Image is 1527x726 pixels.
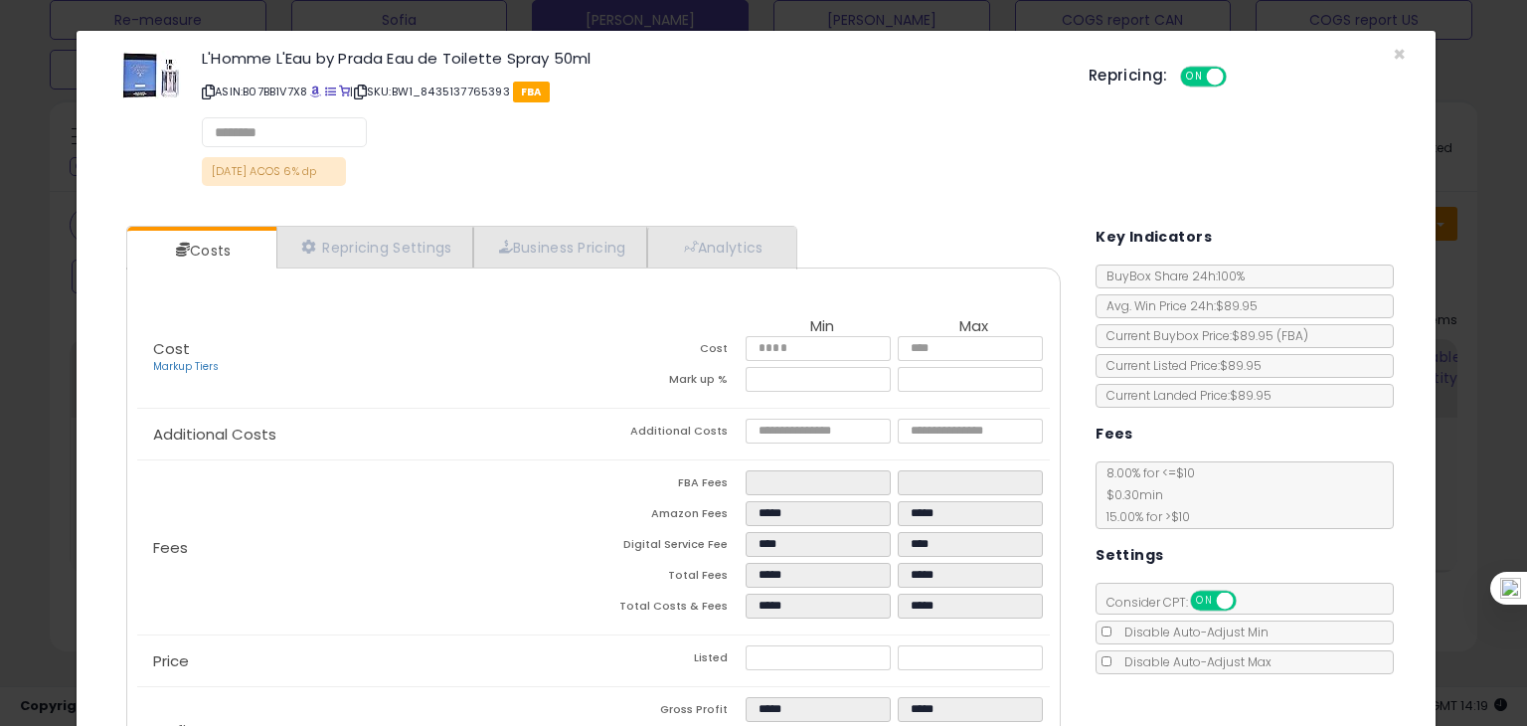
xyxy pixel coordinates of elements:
a: Markup Tiers [153,359,219,374]
span: Disable Auto-Adjust Max [1114,653,1272,670]
span: Current Landed Price: $89.95 [1097,387,1272,404]
td: Mark up % [594,367,746,398]
td: Digital Service Fee [594,532,746,563]
td: FBA Fees [594,470,746,501]
img: 51DfzIMi53S._SL60_.jpg [121,51,181,110]
td: Total Fees [594,563,746,594]
a: Repricing Settings [276,227,473,268]
span: 8.00 % for <= $10 [1097,464,1195,525]
td: Cost [594,336,746,367]
a: All offer listings [325,84,336,99]
span: $89.95 [1232,327,1308,344]
span: ON [1182,69,1207,86]
span: Current Listed Price: $89.95 [1097,357,1262,374]
p: Additional Costs [137,427,594,443]
h5: Settings [1096,543,1163,568]
span: FBA [513,82,550,102]
span: Current Buybox Price: [1097,327,1308,344]
th: Max [898,318,1050,336]
a: Business Pricing [473,227,647,268]
td: Listed [594,645,746,676]
p: Cost [137,341,594,375]
span: OFF [1223,69,1255,86]
span: OFF [1234,593,1266,610]
a: Your listing only [339,84,350,99]
p: Price [137,653,594,669]
h5: Repricing: [1089,68,1168,84]
h5: Key Indicators [1096,225,1212,250]
h5: Fees [1096,422,1133,447]
a: Costs [127,231,274,271]
h3: L'Homme L'Eau by Prada Eau de Toilette Spray 50ml [202,51,1059,66]
span: BuyBox Share 24h: 100% [1097,268,1245,284]
span: Avg. Win Price 24h: $89.95 [1097,297,1258,314]
span: Consider CPT: [1097,594,1263,611]
a: Analytics [647,227,794,268]
a: BuyBox page [310,84,321,99]
td: Total Costs & Fees [594,594,746,625]
td: Amazon Fees [594,501,746,532]
span: $0.30 min [1097,486,1163,503]
span: ON [1192,593,1217,610]
img: one_i.png [1500,578,1521,599]
span: 15.00 % for > $10 [1097,508,1190,525]
span: ( FBA ) [1276,327,1308,344]
td: Additional Costs [594,419,746,450]
p: Fees [137,540,594,556]
p: ASIN: B07BB1V7X8 | SKU: BW1_8435137765393 [202,76,1059,107]
span: Disable Auto-Adjust Min [1114,624,1269,640]
span: × [1393,40,1406,69]
th: Min [746,318,898,336]
p: [DATE] ACOS 6% dp [202,157,346,186]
